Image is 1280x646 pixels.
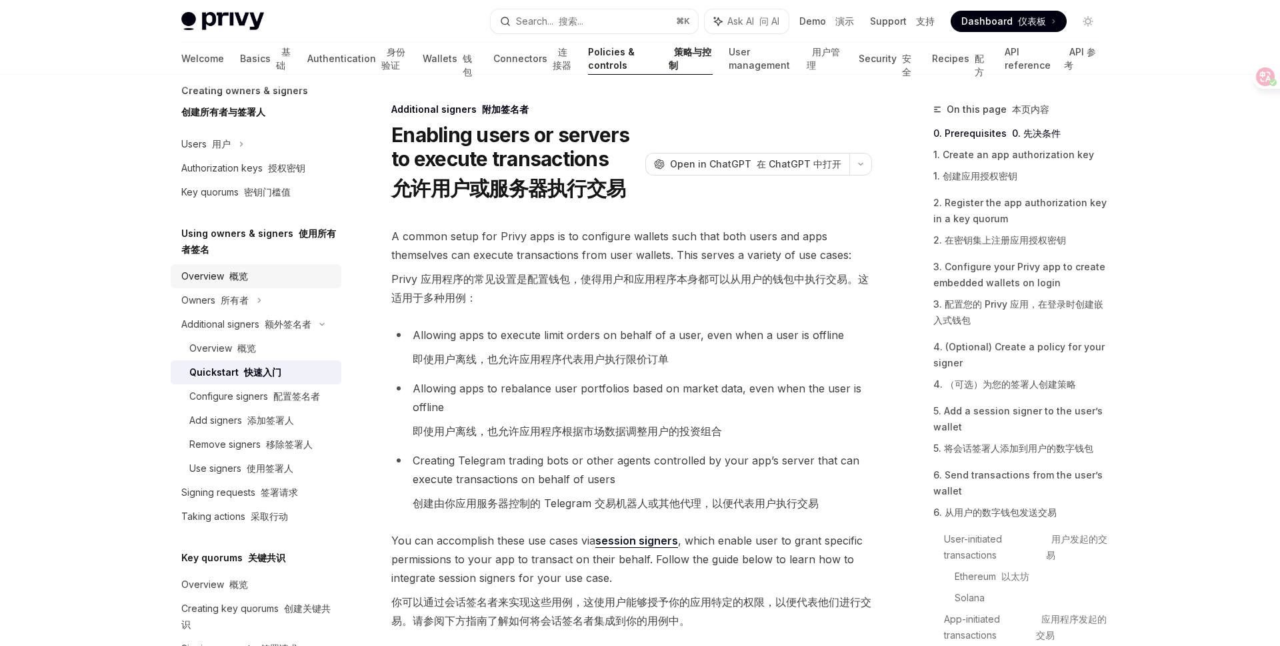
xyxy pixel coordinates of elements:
[595,534,678,548] a: session signers
[248,552,285,563] font: 关键共识
[705,9,789,33] button: Ask AI 问 AI
[1064,46,1096,71] font: API 参考
[181,43,224,75] a: Welcome
[944,609,1109,646] a: App-initiated transactions 应用程序发起的交易
[757,158,841,170] font: 在 ChatGPT 中打开
[1005,43,1099,75] a: API reference API 参考
[181,577,248,593] div: Overview
[181,160,305,176] div: Authorization keys
[859,43,916,75] a: Security 安全
[493,43,573,75] a: Connectors 连接器
[933,298,1103,326] font: 3. 配置您的 Privy 应用，在登录时创建嵌入式钱包
[171,336,341,360] a: Overview 概览
[268,162,305,174] font: 授权密钥
[902,53,911,77] font: 安全
[381,46,405,71] font: 身份验证
[181,226,341,258] h5: Using owners & signers
[951,11,1067,32] a: Dashboard 仪表板
[423,43,477,75] a: Wallets 钱包
[916,15,935,27] font: 支持
[181,83,308,125] h5: Creating owners & signers
[759,15,779,27] font: 问 AI
[261,487,298,498] font: 签署请求
[1046,533,1107,561] font: 用户发起的交易
[645,153,849,176] button: Open in ChatGPT 在 ChatGPT 中打开
[727,15,779,28] span: Ask AI
[171,432,341,456] a: Remove signers 移除签署人
[171,360,341,384] a: Quickstart 快速入门
[1012,103,1049,115] font: 本页内容
[229,270,248,282] font: 概览
[933,464,1109,529] a: 6. Send transactions from the user’s wallet6. 从用户的数字钱包发送交易
[933,507,1057,518] font: 6. 从用户的数字钱包发送交易
[181,12,264,31] img: light logo
[171,505,341,529] a: Taking actions 采取行动
[181,292,249,308] div: Owners
[181,485,298,501] div: Signing requests
[244,186,291,198] font: 密钥门槛值
[273,390,320,402] font: 配置签名者
[413,497,819,510] font: 创建由你应用服务器控制的 Telegram 交易机器人或其他代理，以便代表用户执行交易
[391,531,872,635] span: You can accomplish these use cases via , which enable user to grant specific permissions to your ...
[670,157,841,171] span: Open in ChatGPT
[189,460,293,476] div: Use signers
[171,156,341,180] a: Authorization keys 授权密钥
[247,414,294,426] font: 添加签署人
[240,43,291,75] a: Basics 基础
[955,587,1109,609] a: Solana
[955,566,1109,587] a: Ethereum 以太坊
[975,53,984,77] font: 配方
[933,378,1076,390] font: 4. （可选）为您的签署人创建策略
[181,268,248,284] div: Overview
[391,227,872,312] span: A common setup for Privy apps is to configure wallets such that both users and apps themselves ca...
[266,438,313,450] font: 移除签署人
[933,256,1109,336] a: 3. Configure your Privy app to create embedded wallets on login3. 配置您的 Privy 应用，在登录时创建嵌入式钱包
[933,123,1109,144] a: 0. Prerequisites 0. 先决条件
[251,511,288,522] font: 采取行动
[307,43,407,75] a: Authentication 身份验证
[391,176,625,200] font: 允许用户或服务器执行交易
[729,43,843,75] a: User management 用户管理
[933,234,1066,246] font: 2. 在密钥集上注册应用授权密钥
[391,379,872,446] li: Allowing apps to rebalance user portfolios based on market data, even when the user is offline
[171,456,341,480] a: Use signers 使用签署人
[171,408,341,432] a: Add signers 添加签署人
[413,352,669,366] font: 即使用户离线，也允许应用程序代表用户执行限价订单
[181,550,285,566] h5: Key quorums
[413,424,722,438] font: 即使用户离线，也允许应用程序根据市场数据调整用户的投资组合
[932,43,989,75] a: Recipes 配方
[229,579,248,590] font: 概览
[189,436,313,452] div: Remove signers
[247,462,293,474] font: 使用签署人
[1012,127,1061,139] font: 0. 先决条件
[189,388,320,404] div: Configure signers
[933,192,1109,256] a: 2. Register the app authorization key in a key quorum2. 在密钥集上注册应用授权密钥
[799,15,854,28] a: Demo 演示
[944,529,1109,566] a: User-initiated transactions 用户发起的交易
[276,46,291,71] font: 基础
[961,15,1046,28] span: Dashboard
[669,46,711,71] font: 策略与控制
[189,364,281,380] div: Quickstart
[391,103,872,116] div: Additional signers
[933,400,1109,464] a: 5. Add a session signer to the user’s wallet5. 将会话签署人添加到用户的数字钱包
[559,15,583,27] font: 搜索...
[588,43,713,75] a: Policies & controls 策略与控制
[391,451,872,518] li: Creating Telegram trading bots or other agents controlled by your app’s server that can execute t...
[933,442,1093,454] font: 5. 将会话签署人添加到用户的数字钱包
[676,16,690,27] span: ⌘ K
[391,272,869,304] font: Privy 应用程序的常见设置是配置钱包，使得用户和应用程序本身都可以从用户的钱包中执行交易。这适用于多种用例：
[391,595,871,627] font: 你可以通过会话签名者来实现这些用例，这使用户能够授予你的应用特定的权限，以便代表他们进行交易。请参阅下方指南了解如何将会话签名者集成到你的用例中。
[181,136,231,152] div: Users
[391,123,640,206] h1: Enabling users or servers to execute transactions
[1001,571,1029,582] font: 以太坊
[947,101,1049,117] span: On this page
[1018,15,1046,27] font: 仪表板
[189,412,294,428] div: Add signers
[181,509,288,525] div: Taking actions
[171,597,341,637] a: Creating key quorums 创建关键共识
[1077,11,1099,32] button: Toggle dark mode
[171,180,341,204] a: Key quorums 密钥门槛值
[933,336,1109,400] a: 4. (Optional) Create a policy for your signer4. （可选）为您的签署人创建策略
[221,294,249,306] font: 所有者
